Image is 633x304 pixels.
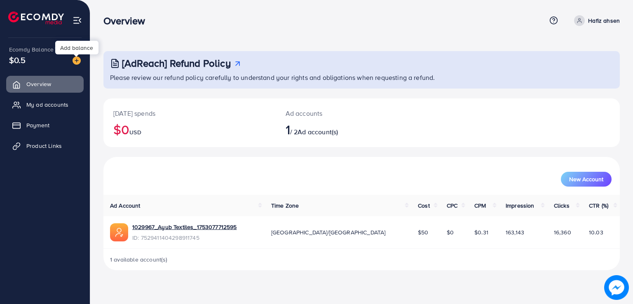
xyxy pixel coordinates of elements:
[474,228,488,236] span: $0.31
[271,201,299,210] span: Time Zone
[589,201,608,210] span: CTR (%)
[73,56,81,65] img: image
[286,108,395,118] p: Ad accounts
[271,228,386,236] span: [GEOGRAPHIC_DATA]/[GEOGRAPHIC_DATA]
[286,122,395,137] h2: / 2
[73,16,82,25] img: menu
[26,142,62,150] span: Product Links
[55,41,98,54] div: Add balance
[110,72,615,82] p: Please review our refund policy carefully to understand your rights and obligations when requesti...
[26,101,68,109] span: My ad accounts
[447,228,454,236] span: $0
[113,108,266,118] p: [DATE] spends
[9,45,54,54] span: Ecomdy Balance
[606,277,627,298] img: image
[588,16,620,26] p: Hafiz ahsen
[132,234,237,242] span: ID: 7529411404298911745
[554,201,570,210] span: Clicks
[298,127,338,136] span: Ad account(s)
[554,228,571,236] span: 16,360
[6,76,84,92] a: Overview
[506,228,524,236] span: 163,143
[8,12,64,24] img: logo
[447,201,457,210] span: CPC
[132,223,237,231] a: 1029967_Ayub Textiles_1753077712595
[26,80,51,88] span: Overview
[286,120,290,139] span: 1
[9,54,26,66] span: $0.5
[122,57,231,69] h3: [AdReach] Refund Policy
[589,228,603,236] span: 10.03
[506,201,535,210] span: Impression
[561,172,612,187] button: New Account
[571,15,620,26] a: Hafiz ahsen
[418,228,428,236] span: $50
[6,117,84,133] a: Payment
[26,121,49,129] span: Payment
[569,176,603,182] span: New Account
[129,128,141,136] span: USD
[103,15,152,27] h3: Overview
[110,223,128,241] img: ic-ads-acc.e4c84228.svg
[474,201,486,210] span: CPM
[6,138,84,154] a: Product Links
[110,201,141,210] span: Ad Account
[113,122,266,137] h2: $0
[6,96,84,113] a: My ad accounts
[110,255,168,264] span: 1 available account(s)
[418,201,430,210] span: Cost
